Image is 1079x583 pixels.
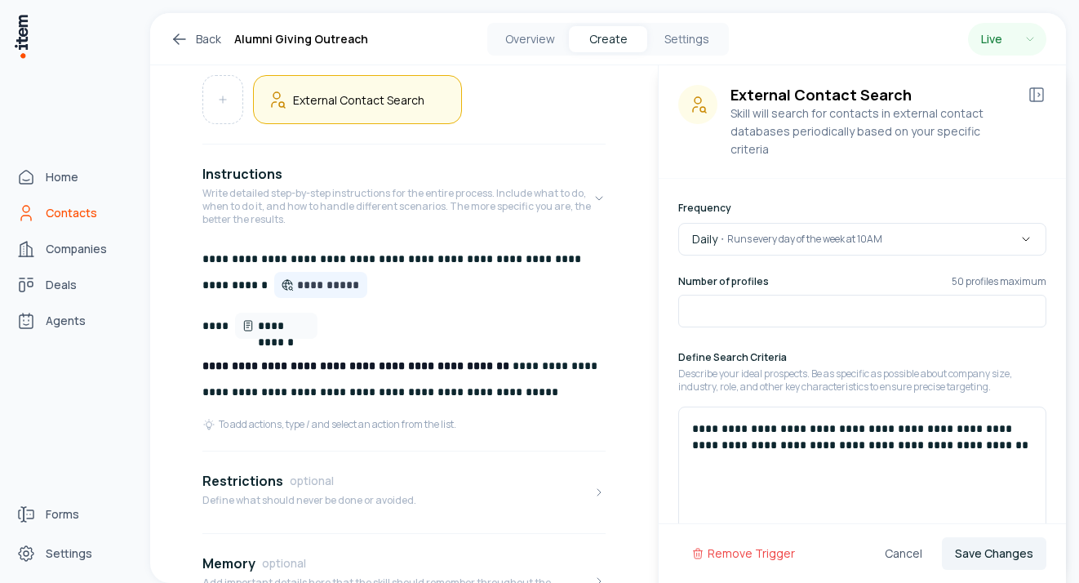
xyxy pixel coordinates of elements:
[10,498,134,531] a: Forms
[202,246,606,444] div: InstructionsWrite detailed step-by-step instructions for the entire process. Include what to do, ...
[13,13,29,60] img: Item Brain Logo
[46,205,97,221] span: Contacts
[952,275,1046,288] p: 50 profiles maximum
[290,473,334,489] span: optional
[678,350,1046,364] h6: Define Search Criteria
[202,494,416,507] p: Define what should never be done or avoided.
[10,161,134,194] a: Home
[10,233,134,265] a: Companies
[202,554,255,573] h4: Memory
[569,26,647,52] button: Create
[46,545,92,562] span: Settings
[202,164,282,184] h4: Instructions
[678,201,731,215] label: Frequency
[46,277,77,293] span: Deals
[678,537,808,570] button: Remove Trigger
[46,241,107,257] span: Companies
[202,151,606,246] button: InstructionsWrite detailed step-by-step instructions for the entire process. Include what to do, ...
[202,418,456,431] div: To add actions, type / and select an action from the list.
[202,75,606,137] div: Triggers
[730,105,1014,158] p: Skill will search for contacts in external contact databases periodically based on your specific ...
[262,555,306,572] span: optional
[10,269,134,301] a: deals
[202,458,606,527] button: RestrictionsoptionalDefine what should never be done or avoided.
[730,85,1014,105] h3: External Contact Search
[170,29,221,49] a: Back
[678,275,769,288] label: Number of profiles
[46,506,79,523] span: Forms
[872,537,935,570] button: Cancel
[491,26,569,52] button: Overview
[10,197,134,229] a: Contacts
[647,26,726,52] button: Settings
[678,367,1046,394] p: Describe your ideal prospects. Be as specific as possible about company size, industry, role, and...
[46,313,86,329] span: Agents
[942,537,1046,570] button: Save Changes
[234,29,368,49] h1: Alumni Giving Outreach
[293,92,424,108] h5: External Contact Search
[202,187,593,226] p: Write detailed step-by-step instructions for the entire process. Include what to do, when to do i...
[10,537,134,570] a: Settings
[10,305,134,337] a: Agents
[46,169,78,185] span: Home
[202,471,283,491] h4: Restrictions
